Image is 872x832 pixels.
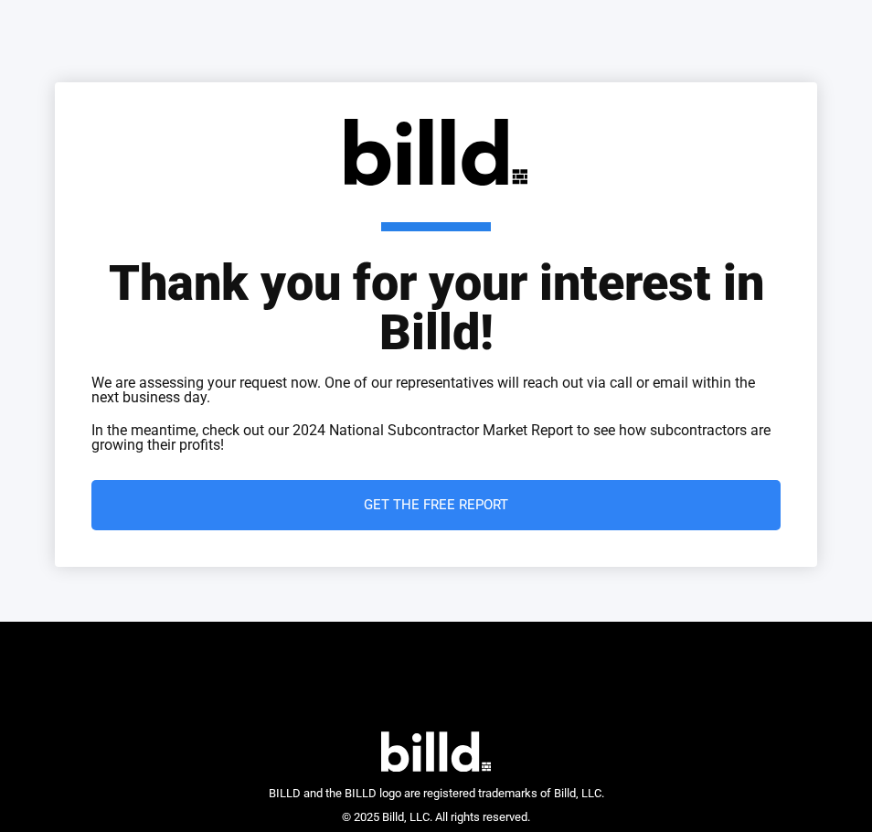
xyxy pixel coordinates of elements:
a: Get the Free Report [91,480,781,530]
h1: Thank you for your interest in Billd! [91,222,781,357]
p: We are assessing your request now. One of our representatives will reach out via call or email wi... [91,376,781,405]
span: Get the Free Report [364,498,508,512]
span: BILLD and the BILLD logo are registered trademarks of Billd, LLC. © 2025 Billd, LLC. All rights r... [269,786,604,824]
p: In the meantime, check out our 2024 National Subcontractor Market Report to see how subcontractor... [91,423,781,453]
